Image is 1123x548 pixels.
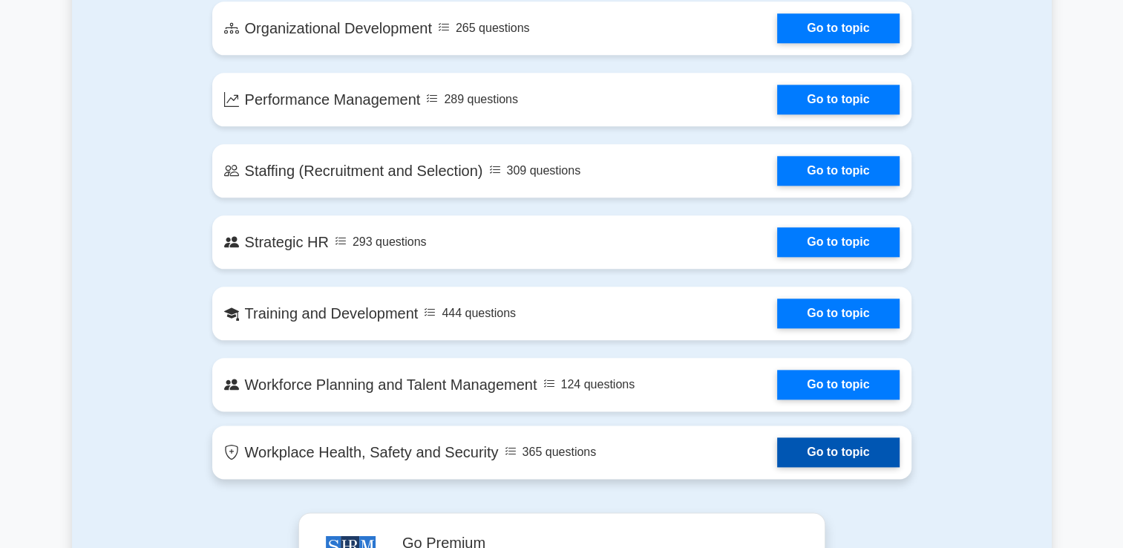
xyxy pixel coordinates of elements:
[777,227,899,257] a: Go to topic
[777,437,899,467] a: Go to topic
[777,85,899,114] a: Go to topic
[777,299,899,328] a: Go to topic
[777,370,899,399] a: Go to topic
[777,13,899,43] a: Go to topic
[777,156,899,186] a: Go to topic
